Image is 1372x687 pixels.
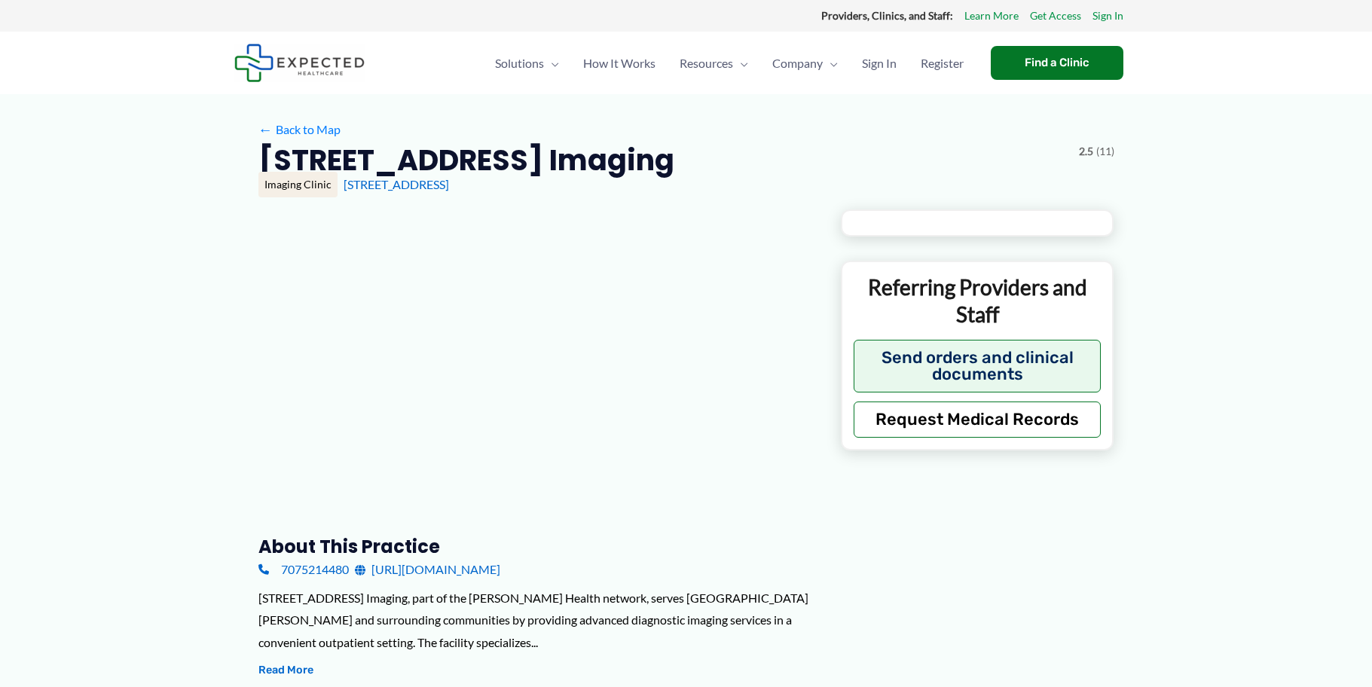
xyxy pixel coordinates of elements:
button: Send orders and clinical documents [854,340,1102,392]
a: Sign In [1092,6,1123,26]
h3: About this practice [258,535,817,558]
a: Learn More [964,6,1019,26]
span: ← [258,122,273,136]
a: 7075214480 [258,558,349,581]
button: Read More [258,661,313,679]
h2: [STREET_ADDRESS] Imaging [258,142,674,179]
span: Resources [680,37,733,90]
a: Sign In [850,37,909,90]
a: SolutionsMenu Toggle [483,37,571,90]
span: Solutions [495,37,544,90]
span: Company [772,37,823,90]
a: [STREET_ADDRESS] [344,177,449,191]
span: Register [921,37,964,90]
a: Register [909,37,976,90]
span: Menu Toggle [544,37,559,90]
a: Find a Clinic [991,46,1123,80]
img: Expected Healthcare Logo - side, dark font, small [234,44,365,82]
div: Imaging Clinic [258,172,338,197]
div: [STREET_ADDRESS] Imaging, part of the [PERSON_NAME] Health network, serves [GEOGRAPHIC_DATA][PERS... [258,587,817,654]
span: 2.5 [1079,142,1093,161]
a: [URL][DOMAIN_NAME] [355,558,500,581]
p: Referring Providers and Staff [854,273,1102,328]
a: How It Works [571,37,668,90]
a: Get Access [1030,6,1081,26]
nav: Primary Site Navigation [483,37,976,90]
strong: Providers, Clinics, and Staff: [821,9,953,22]
button: Request Medical Records [854,402,1102,438]
a: ResourcesMenu Toggle [668,37,760,90]
a: CompanyMenu Toggle [760,37,850,90]
span: Menu Toggle [823,37,838,90]
span: Sign In [862,37,897,90]
span: Menu Toggle [733,37,748,90]
span: (11) [1096,142,1114,161]
a: ←Back to Map [258,118,341,141]
span: How It Works [583,37,655,90]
